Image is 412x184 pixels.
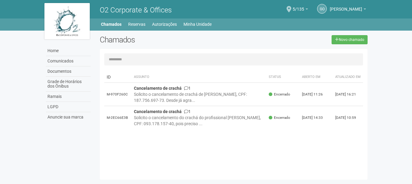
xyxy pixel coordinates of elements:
div: Solicito o cancelamento do crachá do profissional [PERSON_NAME], CPF: 093.178.157-40, pois precis... [134,115,264,127]
a: [PERSON_NAME] [330,8,366,12]
a: 5/135 [293,8,308,12]
h2: Chamados [100,35,206,44]
strong: Cancelamento de crachá [134,86,182,91]
a: Novo chamado [332,35,368,44]
img: logo.jpg [44,3,90,39]
span: Encerrado [269,115,290,120]
th: Status [266,72,300,83]
a: Minha Unidade [183,20,212,28]
a: Home [46,46,91,56]
th: Aberto em [300,72,333,83]
a: Anuncie sua marca [46,112,91,122]
td: [DATE] 10:59 [333,106,363,129]
td: ID [104,72,131,83]
span: GERLANI OLIVEIRA [330,1,362,12]
td: M-2EC66E3B [104,106,131,129]
a: Documentos [46,66,91,77]
td: [DATE] 11:26 [300,83,333,106]
div: Solicito o cancelamento de crachá de [PERSON_NAME], CPF: 187.756.697-73. Desde já agra... [134,91,264,103]
td: [DATE] 14:33 [300,106,333,129]
td: M-970F260C [104,83,131,106]
span: 1 [184,86,191,91]
a: Ramais [46,92,91,102]
a: Grade de Horários dos Ônibus [46,77,91,92]
td: [DATE] 16:21 [333,83,363,106]
th: Assunto [131,72,267,83]
a: Chamados [101,20,122,28]
strong: Cancelamento de crachá [134,109,182,114]
a: GO [317,4,327,14]
a: LGPD [46,102,91,112]
a: Autorizações [152,20,177,28]
span: O2 Corporate & Offices [100,6,172,14]
span: 1 [184,109,191,114]
span: 5/135 [293,1,304,12]
a: Comunicados [46,56,91,66]
th: Atualizado em [333,72,363,83]
span: Encerrado [269,92,290,97]
a: Reservas [128,20,145,28]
